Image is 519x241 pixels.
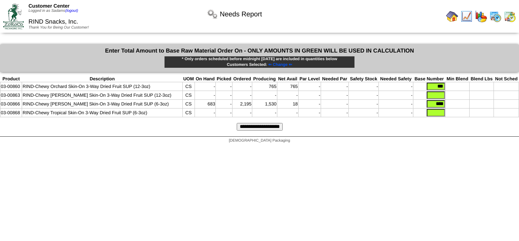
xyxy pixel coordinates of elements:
[0,109,22,117] td: 03-00868
[348,109,378,117] td: -
[28,19,78,25] span: RIND Snacks, Inc.
[28,26,89,30] span: Thank You for Being Our Customer!
[379,91,413,100] td: -
[164,56,355,68] div: * Only orders scheduled before midnight [DATE] are included in quantities below Customers Selected:
[0,91,22,100] td: 03-00863
[321,100,348,109] td: -
[195,76,216,82] th: On Hand
[298,109,321,117] td: -
[22,91,182,100] td: RIND-Chewy [PERSON_NAME] Skin-On 3-Way Dried Fruit SUP (12-3oz)
[0,76,22,82] th: Product
[28,9,78,13] span: Logged in as Sadams
[232,82,252,91] td: -
[348,100,378,109] td: -
[22,76,182,82] th: Description
[348,76,378,82] th: Safety Stock
[232,76,252,82] th: Ordered
[229,139,290,143] span: [DEMOGRAPHIC_DATA] Packaging
[298,76,321,82] th: Par Level
[252,109,277,117] td: -
[195,82,216,91] td: -
[413,76,445,82] th: Base Number
[504,10,516,22] img: calendarinout.gif
[65,9,78,13] a: (logout)
[216,76,233,82] th: Picked
[445,76,469,82] th: Min Blend
[3,3,24,29] img: ZoRoCo_Logo(Green%26Foil)%20jpg.webp
[277,82,298,91] td: 765
[206,8,218,20] img: workflow.png
[22,82,182,91] td: RIND-Chewy Orchard Skin-On 3-Way Dried Fruit SUP (12-3oz)
[182,100,195,109] td: CS
[298,91,321,100] td: -
[195,109,216,117] td: -
[232,91,252,100] td: -
[182,109,195,117] td: CS
[22,109,182,117] td: RIND-Chewy Tropical Skin-On 3-Way Dried Fruit SUP (6-3oz)
[0,100,22,109] td: 03-00866
[252,82,277,91] td: 765
[379,82,413,91] td: -
[252,91,277,100] td: -
[321,82,348,91] td: -
[379,76,413,82] th: Needed Safety
[348,82,378,91] td: -
[252,76,277,82] th: Producing
[379,109,413,117] td: -
[252,100,277,109] td: 1,530
[22,100,182,109] td: RIND-Chewy [PERSON_NAME] Skin-On 3-Way Dried Fruit SUP (6-3oz)
[321,76,348,82] th: Needed Par
[277,100,298,109] td: 18
[216,100,233,109] td: -
[348,91,378,100] td: -
[232,109,252,117] td: -
[220,10,262,18] span: Needs Report
[321,91,348,100] td: -
[195,91,216,100] td: -
[470,76,494,82] th: Blend Lbs
[277,109,298,117] td: -
[475,10,487,22] img: graph.gif
[268,62,292,67] span: ⇐ Change ⇐
[216,91,233,100] td: -
[0,82,22,91] td: 03-00860
[195,100,216,109] td: 683
[28,3,70,9] span: Customer Center
[182,82,195,91] td: CS
[446,10,458,22] img: home.gif
[232,100,252,109] td: 2,195
[216,109,233,117] td: -
[460,10,473,22] img: line_graph.gif
[277,76,298,82] th: Net Avail
[298,100,321,109] td: -
[277,91,298,100] td: -
[298,82,321,91] td: -
[182,76,195,82] th: UOM
[489,10,502,22] img: calendarprod.gif
[494,76,519,82] th: Not Sched
[321,109,348,117] td: -
[267,62,292,67] a: ⇐ Change ⇐
[379,100,413,109] td: -
[182,91,195,100] td: CS
[216,82,233,91] td: -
